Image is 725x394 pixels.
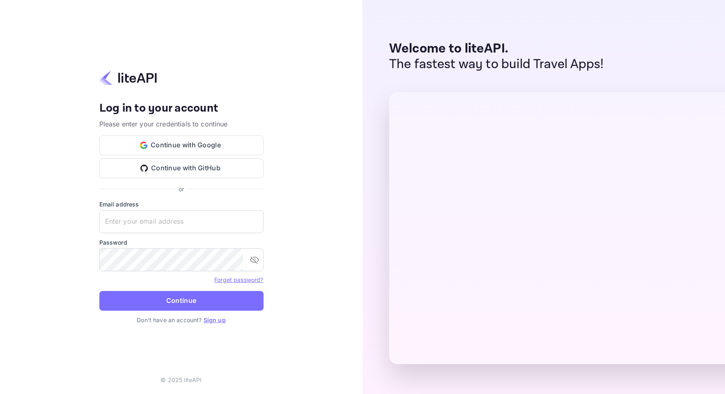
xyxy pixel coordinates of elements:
[179,185,184,193] p: or
[99,200,264,208] label: Email address
[99,101,264,116] h4: Log in to your account
[161,376,202,384] p: © 2025 liteAPI
[99,291,264,311] button: Continue
[99,238,264,247] label: Password
[204,316,226,323] a: Sign up
[214,276,263,283] a: Forget password?
[99,316,264,324] p: Don't have an account?
[389,57,604,72] p: The fastest way to build Travel Apps!
[99,210,264,233] input: Enter your email address
[246,252,263,268] button: toggle password visibility
[214,275,263,284] a: Forget password?
[99,158,264,178] button: Continue with GitHub
[99,70,157,86] img: liteapi
[99,119,264,129] p: Please enter your credentials to continue
[389,41,604,57] p: Welcome to liteAPI.
[99,135,264,155] button: Continue with Google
